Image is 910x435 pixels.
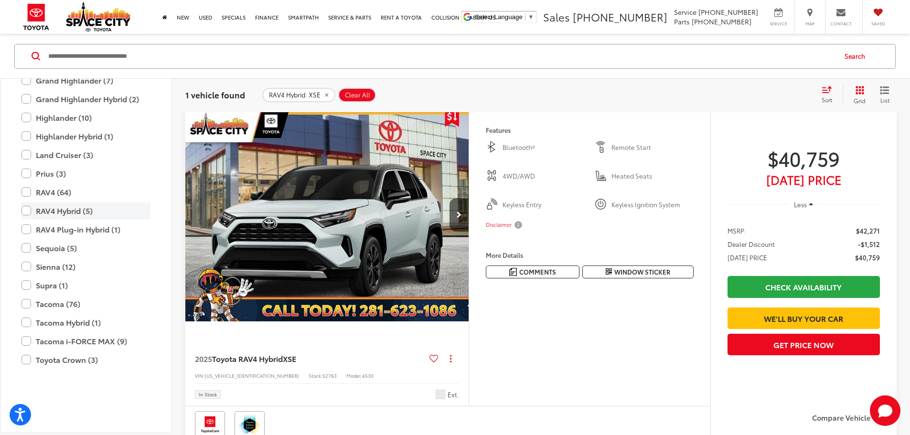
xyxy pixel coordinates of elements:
[794,200,807,209] span: Less
[185,88,245,100] span: 1 vehicle found
[486,127,694,133] h4: Features
[692,17,751,26] span: [PHONE_NUMBER]
[812,414,887,423] label: Compare Vehicle
[573,9,667,24] span: [PHONE_NUMBER]
[486,252,694,258] h4: More Details
[728,175,880,184] span: [DATE] Price
[21,295,150,312] label: Tacoma (76)
[66,2,130,32] img: Space City Toyota
[436,390,445,399] span: Wind Chill Prl/
[21,314,150,330] label: Tacoma Hybrid (1)
[870,395,900,426] svg: Start Chat
[21,90,150,107] label: Grand Highlander Hybrid (2)
[448,390,459,399] span: Ext.
[728,226,746,235] span: MSRP:
[475,13,523,21] span: Select Language
[817,85,843,104] button: Select sort value
[582,265,694,278] button: Window Sticker
[262,87,335,102] button: remove RAV4%20Hybrid: XSE
[21,221,150,237] label: RAV4 Plug-in Hybrid (1)
[674,7,696,17] span: Service
[21,127,150,144] label: Highlander Hybrid (1)
[509,268,517,276] img: Comments
[528,13,534,21] span: ▼
[442,350,459,367] button: Actions
[475,13,534,21] a: Select Language​
[503,143,585,152] span: Bluetooth®
[309,372,322,379] span: Stock:
[855,253,880,262] span: $40,759
[728,239,775,249] span: Dealer Discount
[486,265,579,278] button: Comments
[790,196,818,213] button: Less
[204,372,299,379] span: [US_VEHICLE_IDENTIFICATION_NUMBER]
[728,308,880,329] a: We'll Buy Your Car
[503,171,585,181] span: 4WD/AWD
[185,109,470,322] a: 2025 Toyota RAV4 Hybrid XSE2025 Toyota RAV4 Hybrid XSE2025 Toyota RAV4 Hybrid XSE2025 Toyota RAV4...
[611,200,694,210] span: Keyless Ignition System
[21,146,150,163] label: Land Cruiser (3)
[525,13,525,21] span: ​
[21,276,150,293] label: Supra (1)
[870,395,900,426] button: Toggle Chat Window
[195,372,204,379] span: VIN:
[799,21,820,27] span: Map
[880,95,889,104] span: List
[728,334,880,355] button: Get Price Now
[21,351,150,368] label: Toyota Crown (3)
[503,200,585,210] span: Keyless Entry
[195,353,426,364] a: 2025Toyota RAV4 HybridXSE
[47,44,835,67] input: Search by Make, Model, or Keyword
[445,109,459,127] span: Get Price Drop Alert
[728,146,880,170] span: $40,759
[450,198,469,232] button: Next image
[362,372,374,379] span: 4530
[486,215,524,235] button: Disclaimer
[698,7,758,17] span: [PHONE_NUMBER]
[867,21,889,27] span: Saved
[212,353,283,364] span: Toyota RAV4 Hybrid
[21,332,150,349] label: Tacoma i-FORCE MAX (9)
[543,9,570,24] span: Sales
[843,85,873,104] button: Grid View
[21,165,150,181] label: Prius (3)
[345,91,370,98] span: Clear All
[322,372,337,379] span: 52763
[21,258,150,275] label: Sienna (12)
[450,355,451,362] span: dropdown dots
[21,72,150,88] label: Grand Highlander (7)
[768,21,789,27] span: Service
[674,17,690,26] span: Parts
[21,239,150,256] label: Sequoia (5)
[835,44,879,68] button: Search
[856,226,880,235] span: $42,271
[830,21,852,27] span: Contact
[606,268,612,276] i: Window Sticker
[283,353,296,364] span: XSE
[858,239,880,249] span: -$1,512
[519,267,556,276] span: Comments
[21,183,150,200] label: RAV4 (64)
[199,392,217,397] span: In Stock
[486,221,512,229] span: Disclaimer
[822,95,832,104] span: Sort
[611,143,694,152] span: Remote Start
[346,372,362,379] span: Model:
[614,267,670,276] span: Window Sticker
[873,85,897,104] button: List View
[728,253,767,262] span: [DATE] PRICE
[21,109,150,126] label: Highlander (10)
[21,202,150,219] label: RAV4 Hybrid (5)
[611,171,694,181] span: Heated Seats
[269,91,321,98] span: RAV4 Hybrid: XSE
[185,109,470,322] div: 2025 Toyota RAV4 Hybrid XSE 0
[185,109,470,322] img: 2025 Toyota RAV4 Hybrid XSE
[338,87,376,102] button: Clear All
[728,276,880,297] a: Check Availability
[195,353,212,364] span: 2025
[854,96,866,104] span: Grid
